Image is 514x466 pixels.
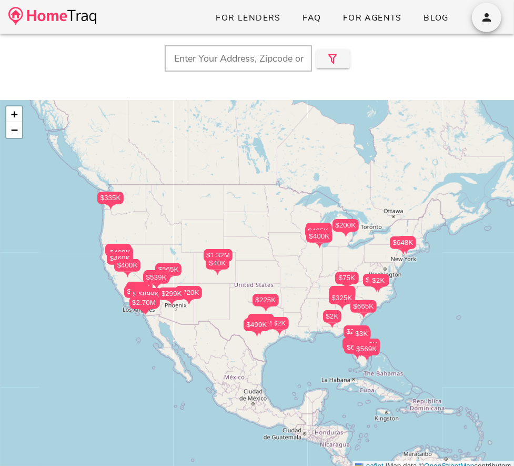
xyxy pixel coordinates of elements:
div: $400K [144,270,170,283]
div: $200K [332,219,359,237]
div: $460K [107,252,133,265]
div: $75K [335,272,359,284]
div: $449K [130,288,156,306]
div: $299K [158,287,185,306]
div: $200K [332,219,359,232]
img: triPin.png [251,331,263,337]
input: Enter Your Address, Zipcode or City & State [165,45,312,72]
div: $2K [397,236,416,249]
a: For Agents [334,8,410,27]
div: $225K [253,294,279,312]
div: $359K [342,338,369,356]
div: $405K [126,282,153,300]
div: $569K [354,343,380,361]
div: $565K [155,263,182,276]
img: triPin.png [274,330,285,335]
div: $400K [114,259,140,277]
div: $40K [206,257,229,275]
div: $580K [329,288,355,306]
div: $169K [344,338,370,356]
div: $400K [114,259,140,272]
span: − [11,123,18,136]
img: triPin.png [314,243,325,249]
div: $648K [390,236,416,249]
img: triPin.png [166,300,177,306]
a: FAQ [294,8,330,27]
div: $720K [176,286,202,299]
a: For Lenders [207,8,289,27]
img: triPin.png [260,306,271,312]
iframe: Chat Widget [461,415,514,466]
div: $40K [206,257,229,270]
img: triPin.png [361,355,372,361]
div: $2.70M [129,296,158,309]
a: Blog [415,8,457,27]
div: $400K [306,230,332,243]
div: $1.32M [204,249,233,267]
div: $335K [97,192,124,210]
div: $1K [351,339,370,351]
img: triPin.png [212,270,223,275]
img: triPin.png [327,323,338,329]
div: $2K [369,274,388,293]
div: $2K [369,274,388,287]
img: triPin.png [184,299,195,305]
div: $400K [107,246,133,259]
div: $3K [362,339,380,351]
img: triPin.png [337,304,348,310]
a: Zoom in [6,106,22,122]
div: $665K [350,300,377,319]
div: $204K [105,244,132,256]
div: $648K [390,236,416,255]
div: $2K [270,317,289,335]
div: $665K [350,300,377,313]
img: triPin.png [373,287,384,293]
div: $325K [329,292,355,304]
img: triPin.png [105,204,116,210]
div: $1.32M [204,249,233,262]
div: $169K [344,338,370,351]
div: $889K [124,285,150,304]
img: desktop-logo.34a1112.png [8,7,96,25]
div: $600K [175,286,201,299]
div: $204K [105,244,132,262]
div: $699K [344,341,370,360]
div: $425K [305,225,331,243]
div: $2K [323,310,341,329]
div: $290K [344,325,370,338]
img: triPin.png [341,284,352,290]
div: $569K [306,223,332,241]
div: $425K [305,225,331,237]
div: $290K [363,274,389,286]
div: $290K [344,325,370,344]
div: $850K [329,286,356,299]
a: Zoom out [6,122,22,138]
img: triPin.png [352,354,363,360]
span: For Agents [342,12,402,24]
img: triPin.png [138,309,149,315]
div: $405K [126,282,153,294]
span: FAQ [302,12,321,24]
div: $400K [144,270,170,289]
div: $580K [329,288,355,301]
div: $460K [107,252,133,271]
div: $2.70M [129,296,158,315]
div: $3K [352,328,371,340]
div: $539K [143,271,169,284]
div: $299K [158,287,185,300]
span: + [11,107,18,121]
img: triPin.png [122,272,133,277]
div: $1K [351,339,370,357]
div: $1.30M [246,317,275,335]
div: $400K [134,295,160,314]
div: $569K [306,223,332,235]
div: $400K [134,295,160,308]
div: $3K [362,339,380,357]
img: triPin.png [340,232,351,237]
div: $325K [329,292,355,310]
div: $3K [352,328,371,346]
div: $1.30M [246,317,275,330]
div: $75K [335,272,359,290]
div: $290K [363,274,389,292]
div: $400K [306,230,332,249]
